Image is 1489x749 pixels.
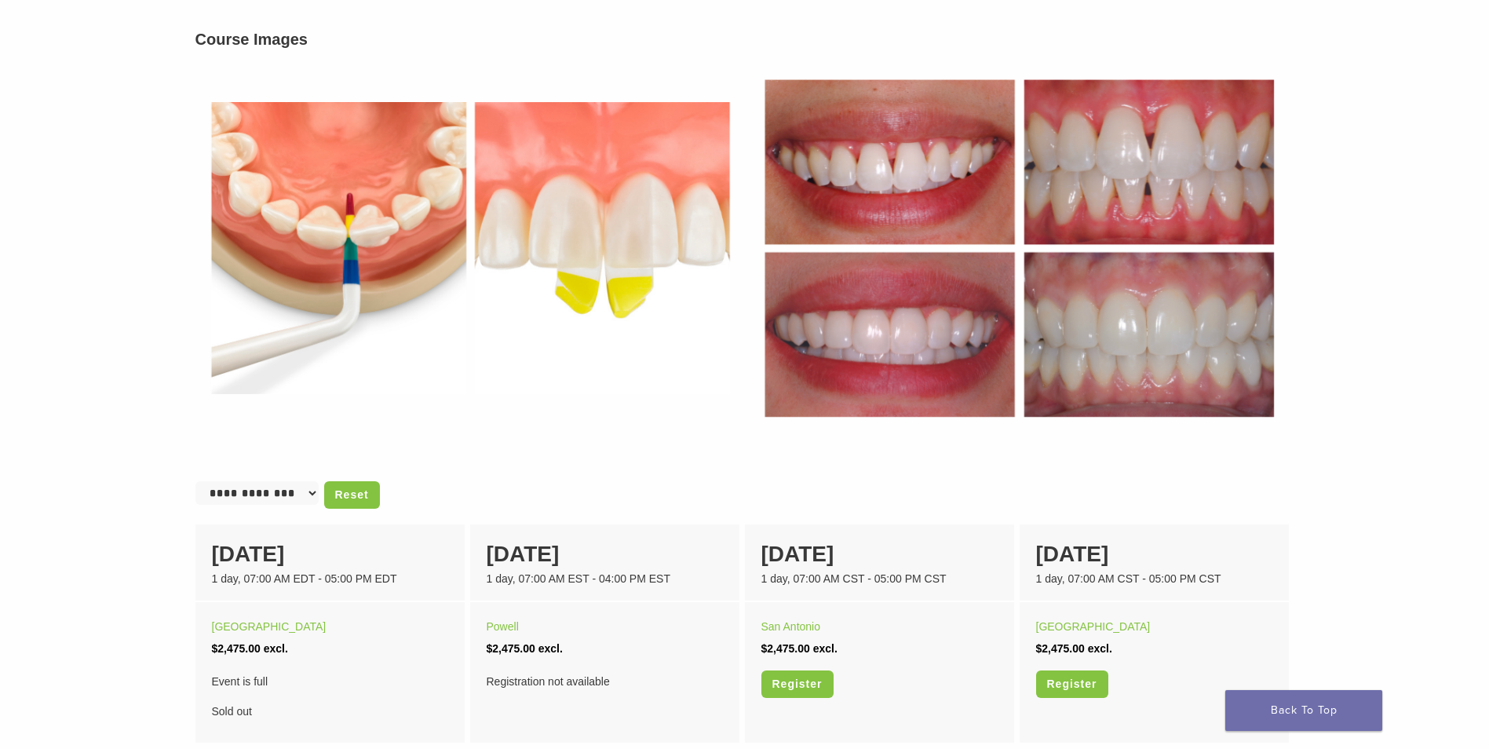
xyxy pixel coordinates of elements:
div: Sold out [212,670,448,722]
a: Back To Top [1225,690,1382,731]
h3: Course Images [195,27,1294,51]
div: [DATE] [487,538,723,571]
span: Event is full [212,670,448,692]
span: $2,475.00 [761,642,810,655]
div: 1 day, 07:00 AM CST - 05:00 PM CST [761,571,998,587]
div: [DATE] [761,538,998,571]
span: excl. [813,642,838,655]
span: excl. [264,642,288,655]
div: 1 day, 07:00 AM EDT - 05:00 PM EDT [212,571,448,587]
span: excl. [538,642,563,655]
a: Powell [487,620,519,633]
div: [DATE] [212,538,448,571]
a: Reset [324,481,380,509]
span: $2,475.00 [212,642,261,655]
a: San Antonio [761,620,821,633]
a: [GEOGRAPHIC_DATA] [1036,620,1151,633]
span: $2,475.00 [1036,642,1085,655]
div: Registration not available [487,670,723,692]
a: [GEOGRAPHIC_DATA] [212,620,327,633]
div: 1 day, 07:00 AM EST - 04:00 PM EST [487,571,723,587]
a: Register [761,670,834,698]
span: $2,475.00 [487,642,535,655]
span: excl. [1088,642,1112,655]
a: Register [1036,670,1108,698]
div: [DATE] [1036,538,1272,571]
div: 1 day, 07:00 AM CST - 05:00 PM CST [1036,571,1272,587]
